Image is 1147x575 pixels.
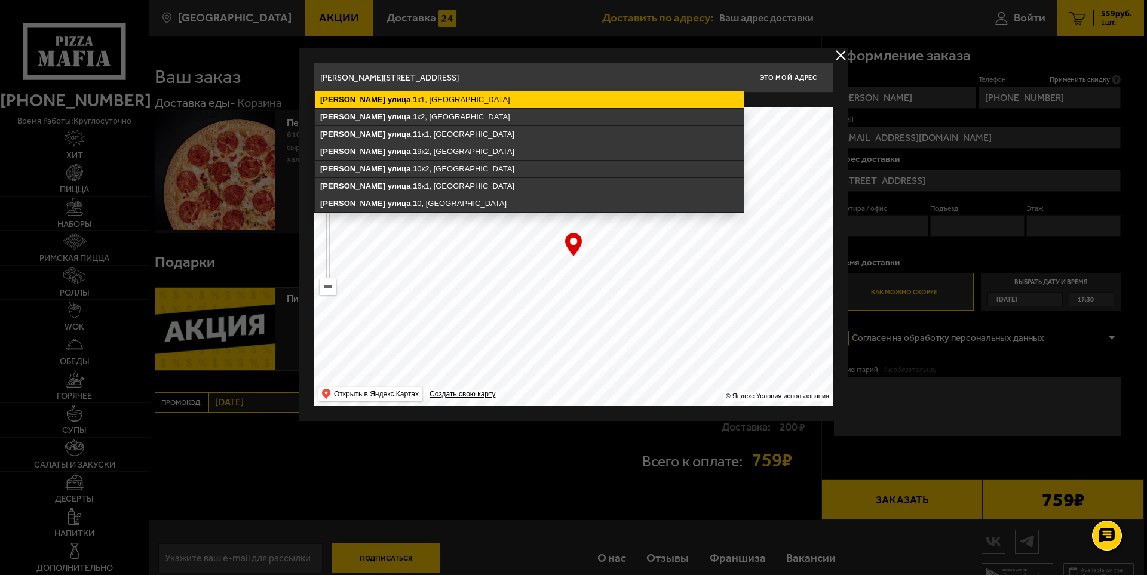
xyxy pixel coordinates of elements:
ymaps: , к1, [GEOGRAPHIC_DATA] [315,91,744,108]
ymaps: [PERSON_NAME] [320,182,385,190]
ymaps: [PERSON_NAME] [320,130,385,139]
ymaps: улица [388,164,411,173]
button: Это мой адрес [744,63,833,93]
ymaps: , 0, [GEOGRAPHIC_DATA] [315,195,744,212]
ymaps: улица [388,112,411,121]
ymaps: , 0к2, [GEOGRAPHIC_DATA] [315,161,744,177]
ymaps: , к2, [GEOGRAPHIC_DATA] [315,109,744,125]
ymaps: Открыть в Яндекс.Картах [318,387,422,401]
ymaps: 1 [413,147,417,156]
ymaps: , 9к2, [GEOGRAPHIC_DATA] [315,143,744,160]
ymaps: 1 [413,95,417,104]
span: Это мой адрес [760,74,817,82]
ymaps: 1 [413,112,417,121]
p: Укажите дом на карте или в поле ввода [314,96,482,105]
input: Введите адрес доставки [314,63,744,93]
ymaps: Открыть в Яндекс.Картах [334,387,419,401]
ymaps: 1 [413,182,417,190]
ymaps: 1 [413,130,417,139]
ymaps: 1 [413,164,417,173]
ymaps: улица [388,182,411,190]
ymaps: улица [388,147,411,156]
button: delivery type [833,48,848,63]
ymaps: [PERSON_NAME] [320,147,385,156]
ymaps: , 1к1, [GEOGRAPHIC_DATA] [315,126,744,143]
ymaps: [PERSON_NAME] [320,112,385,121]
ymaps: улица [388,130,411,139]
a: Условия использования [756,392,829,399]
ymaps: 1 [413,199,417,208]
ymaps: © Яндекс [726,392,755,399]
ymaps: улица [388,95,411,104]
ymaps: , 6к1, [GEOGRAPHIC_DATA] [315,178,744,195]
ymaps: [PERSON_NAME] [320,164,385,173]
a: Создать свою карту [427,390,498,399]
ymaps: [PERSON_NAME] [320,95,385,104]
ymaps: [PERSON_NAME] [320,199,385,208]
ymaps: улица [388,199,411,208]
